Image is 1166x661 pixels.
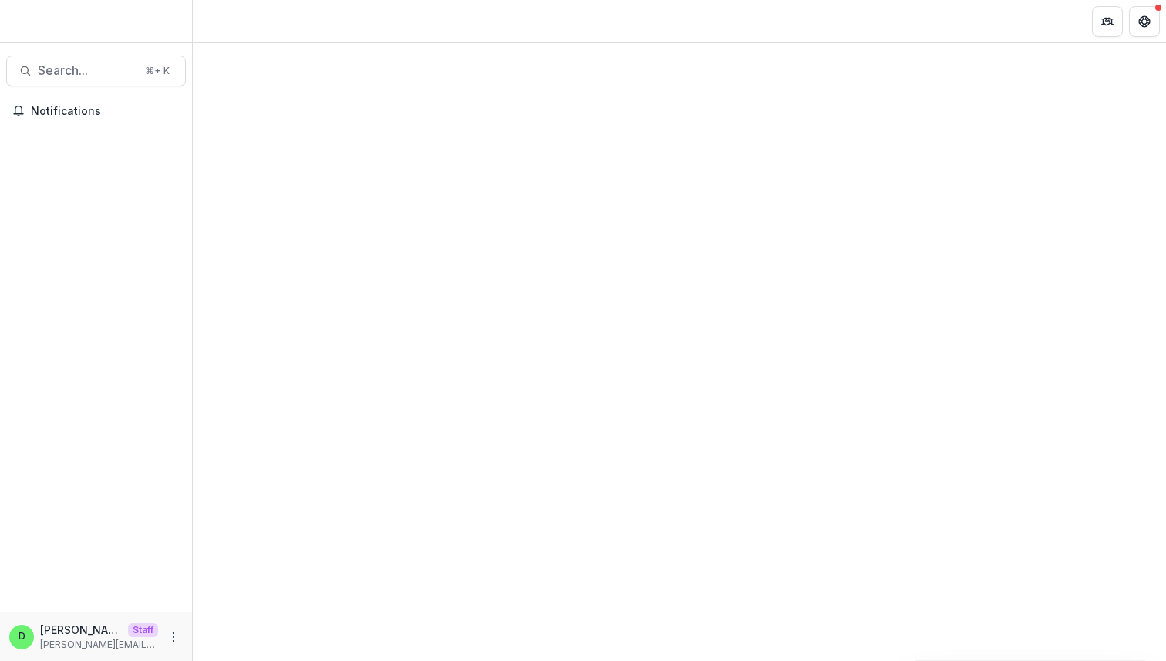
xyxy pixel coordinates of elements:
button: Partners [1092,6,1123,37]
p: [PERSON_NAME] [40,622,122,638]
nav: breadcrumb [199,10,265,32]
p: [PERSON_NAME][EMAIL_ADDRESS][DOMAIN_NAME] [40,638,158,652]
button: More [164,628,183,646]
button: Get Help [1129,6,1160,37]
div: Divyansh [19,632,25,642]
div: ⌘ + K [142,62,173,79]
span: Notifications [31,105,180,118]
p: Staff [128,623,158,637]
span: Search... [38,63,136,78]
button: Search... [6,56,186,86]
button: Notifications [6,99,186,123]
